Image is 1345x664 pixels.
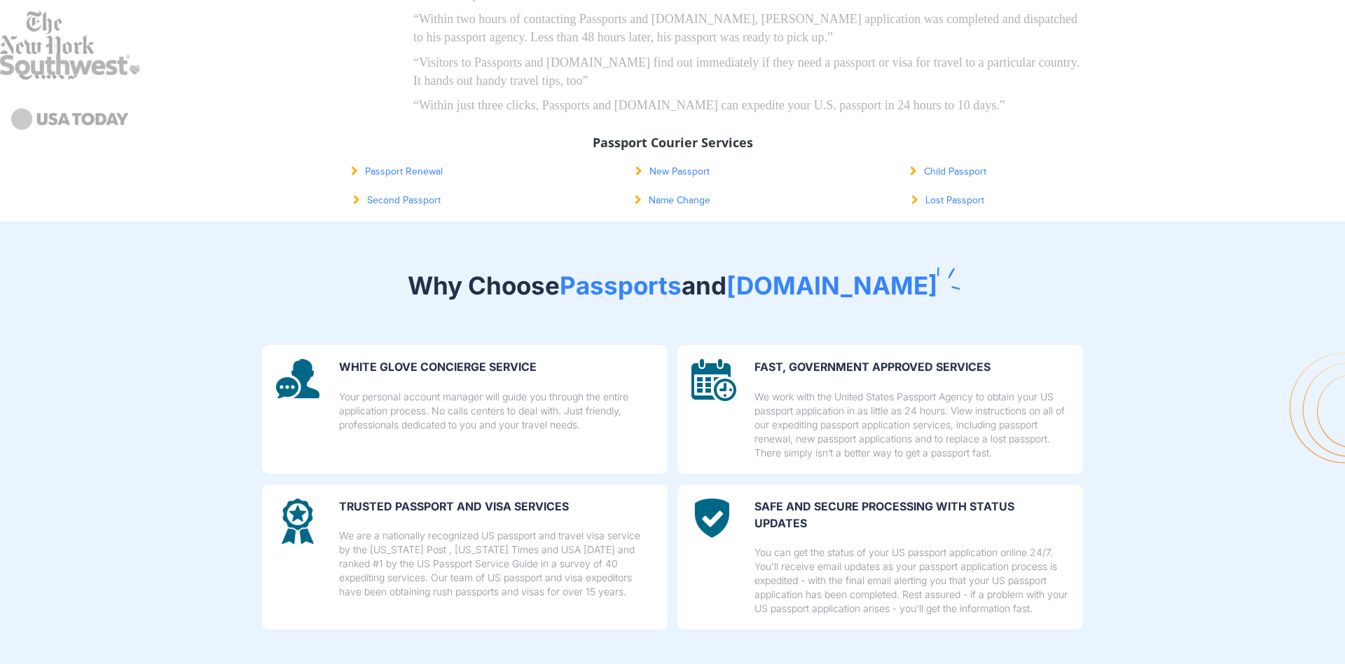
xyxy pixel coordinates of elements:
a: Passport Renewal [351,166,443,177]
span: [DOMAIN_NAME] [726,271,937,300]
a: New Passport [635,166,710,177]
img: image description [691,499,734,544]
p: “Within just three clicks, Passports and [DOMAIN_NAME] can expedite your U.S. passport in 24 hour... [413,97,1086,115]
span: Passports [560,271,682,300]
img: image description [691,359,736,401]
a: Name Change [635,195,710,206]
p: “Within two hours of contacting Passports and [DOMAIN_NAME], [PERSON_NAME] application was comple... [413,11,1086,46]
p: WHITE GLOVE CONCIERGE SERVICE [339,359,654,376]
h2: Why Choose and [263,271,1082,300]
img: image description [276,499,319,544]
p: We are a nationally recognized US passport and travel visa service by the [US_STATE] Post , [US_S... [339,529,654,599]
h3: Passport Courier Services [270,136,1075,150]
a: Child Passport [910,166,986,177]
p: Your personal account manager will guide you through the entire application process. No calls cen... [339,390,654,432]
p: We work with the United States Passport Agency to obtain your US passport application in as littl... [754,390,1069,460]
p: Trusted Passport and Visa Services [339,499,654,515]
a: Second Passport [353,195,441,206]
p: FAST, GOVERNMENT APPROVED SERVICES [754,359,1069,376]
p: “Visitors to Passports and [DOMAIN_NAME] find out immediately if they need a passport or visa for... [413,54,1086,90]
img: image description [276,359,319,398]
p: You can get the status of your US passport application online 24/7. You'll receive email updates ... [754,546,1069,616]
a: Lost Passport [911,195,984,206]
p: SAFE and secure processing with status updates [754,499,1069,532]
